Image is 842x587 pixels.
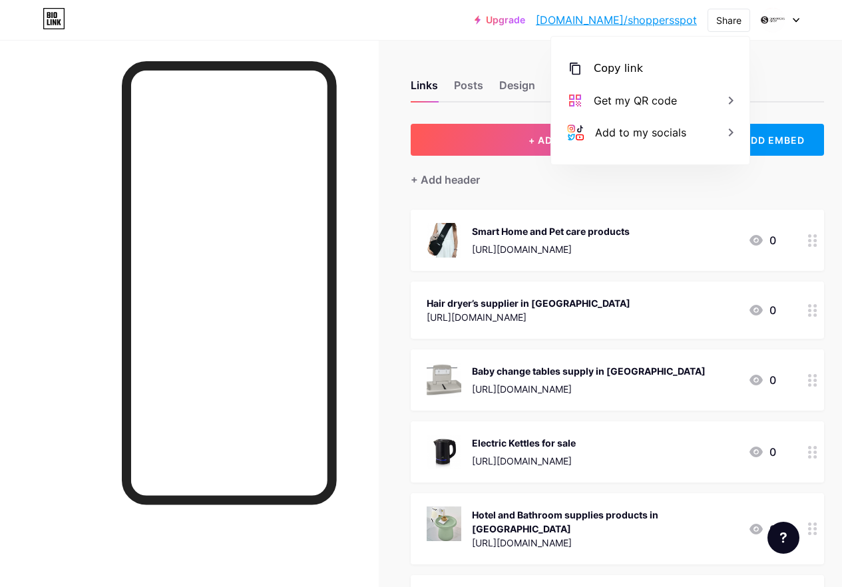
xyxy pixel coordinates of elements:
[594,61,643,77] div: Copy link
[475,15,525,25] a: Upgrade
[427,363,461,397] img: Baby change tables supply in Australia
[454,77,483,101] div: Posts
[411,172,480,188] div: + Add header
[748,521,776,537] div: 0
[748,232,776,248] div: 0
[748,302,776,318] div: 0
[594,93,677,108] div: Get my QR code
[427,310,630,324] div: [URL][DOMAIN_NAME]
[427,223,461,258] img: Smart Home and Pet care products
[528,134,586,146] span: + ADD LINK
[716,13,741,27] div: Share
[499,77,535,101] div: Design
[472,536,737,550] div: [URL][DOMAIN_NAME]
[427,296,630,310] div: Hair dryer’s supplier in [GEOGRAPHIC_DATA]
[411,77,438,101] div: Links
[472,454,576,468] div: [URL][DOMAIN_NAME]
[411,124,704,156] button: + ADD LINK
[536,12,697,28] a: [DOMAIN_NAME]/shoppersspot
[748,372,776,388] div: 0
[472,242,630,256] div: [URL][DOMAIN_NAME]
[748,444,776,460] div: 0
[595,124,686,140] div: Add to my socials
[427,506,461,541] img: Hotel and Bathroom supplies products in Australia
[760,7,785,33] img: shoppersspot
[714,124,824,156] div: + ADD EMBED
[427,435,461,469] img: Electric Kettles for sale
[472,436,576,450] div: Electric Kettles for sale
[472,508,737,536] div: Hotel and Bathroom supplies products in [GEOGRAPHIC_DATA]
[472,382,706,396] div: [URL][DOMAIN_NAME]
[472,364,706,378] div: Baby change tables supply in [GEOGRAPHIC_DATA]
[472,224,630,238] div: Smart Home and Pet care products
